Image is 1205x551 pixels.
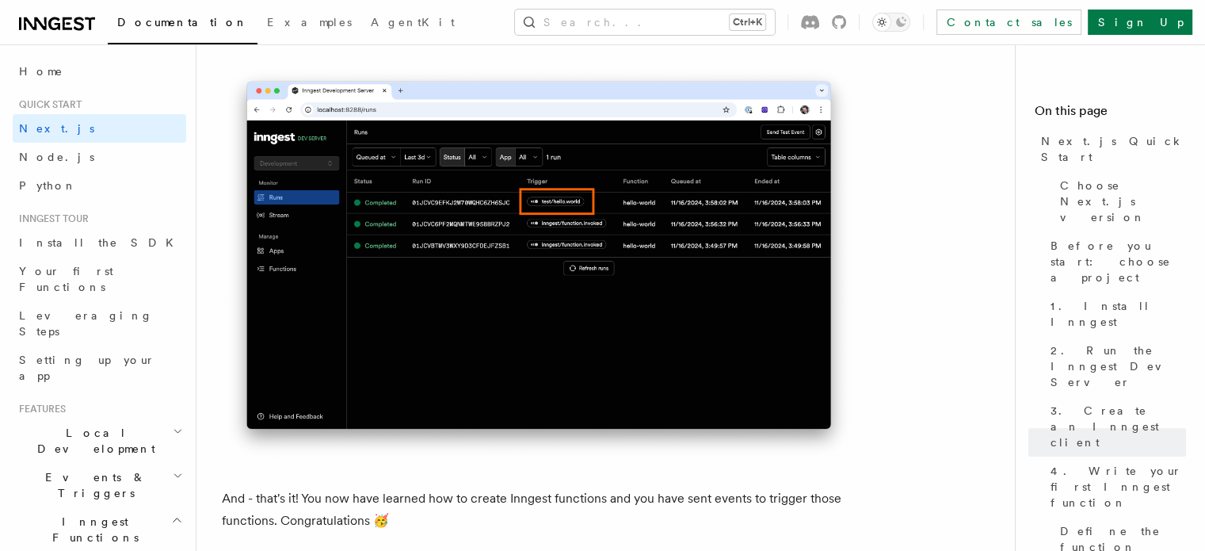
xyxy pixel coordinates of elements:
span: Your first Functions [19,265,113,293]
a: Your first Functions [13,257,186,301]
button: Search...Ctrl+K [515,10,775,35]
span: Events & Triggers [13,469,173,501]
p: And - that's it! You now have learned how to create Inngest functions and you have sent events to... [222,488,856,532]
a: Documentation [108,5,257,44]
span: Leveraging Steps [19,309,153,338]
img: Inngest Dev Server web interface's runs tab with a third run triggered by the 'test/hello.world' ... [222,65,856,463]
a: Next.js Quick Start [1035,127,1186,171]
a: Setting up your app [13,346,186,390]
a: Home [13,57,186,86]
a: Install the SDK [13,228,186,257]
span: 2. Run the Inngest Dev Server [1051,342,1186,390]
a: Sign Up [1088,10,1192,35]
span: Node.js [19,151,94,163]
a: 1. Install Inngest [1044,292,1186,336]
kbd: Ctrl+K [730,14,765,30]
span: 4. Write your first Inngest function [1051,463,1186,511]
span: Inngest tour [13,212,89,225]
a: Leveraging Steps [13,301,186,346]
span: Setting up your app [19,354,155,382]
h4: On this page [1035,101,1186,127]
span: Inngest Functions [13,514,171,545]
button: Toggle dark mode [872,13,910,32]
span: Choose Next.js version [1060,178,1186,225]
a: 3. Create an Inngest client [1044,396,1186,457]
span: Before you start: choose a project [1051,238,1186,285]
a: 2. Run the Inngest Dev Server [1044,336,1186,396]
span: 3. Create an Inngest client [1051,403,1186,450]
span: Documentation [117,16,248,29]
span: Next.js Quick Start [1041,133,1186,165]
span: Local Development [13,425,173,457]
a: Python [13,171,186,200]
span: Next.js [19,122,94,135]
span: Python [19,179,77,192]
a: Before you start: choose a project [1044,231,1186,292]
span: Examples [267,16,352,29]
span: 1. Install Inngest [1051,298,1186,330]
span: Features [13,403,66,415]
button: Events & Triggers [13,463,186,507]
button: Local Development [13,419,186,463]
a: AgentKit [361,5,464,43]
a: Examples [257,5,361,43]
a: Contact sales [936,10,1081,35]
a: Next.js [13,114,186,143]
a: Choose Next.js version [1054,171,1186,231]
span: Quick start [13,98,82,111]
span: AgentKit [371,16,455,29]
a: 4. Write your first Inngest function [1044,457,1186,517]
span: Install the SDK [19,236,183,249]
a: Node.js [13,143,186,171]
span: Home [19,63,63,79]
